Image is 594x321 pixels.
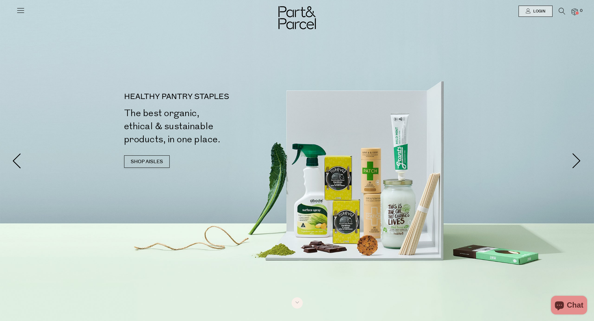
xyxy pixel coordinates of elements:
span: 0 [578,8,584,14]
a: SHOP AISLES [124,155,170,168]
span: Login [532,9,545,14]
a: Login [519,6,553,17]
h2: The best organic, ethical & sustainable products, in one place. [124,107,300,146]
inbox-online-store-chat: Shopify online store chat [549,296,589,316]
p: HEALTHY PANTRY STAPLES [124,93,300,101]
img: Part&Parcel [278,6,316,29]
a: 0 [572,8,578,15]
